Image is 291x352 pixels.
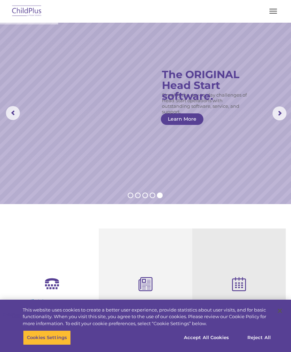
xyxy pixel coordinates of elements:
a: Learn More [161,113,203,125]
button: Close [272,303,288,319]
button: Accept All Cookies [180,330,233,345]
div: This website uses cookies to create a better user experience, provide statistics about user visit... [23,307,271,327]
h4: Reliable Customer Support [10,298,94,314]
rs-layer: Simplify the day-to-day challenges of Head Start operations with outstanding software, service, a... [162,92,247,114]
button: Reject All [237,330,281,345]
img: ChildPlus by Procare Solutions [10,3,43,20]
rs-layer: The ORIGINAL Head Start software. [162,69,253,102]
button: Cookies Settings [23,330,71,345]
